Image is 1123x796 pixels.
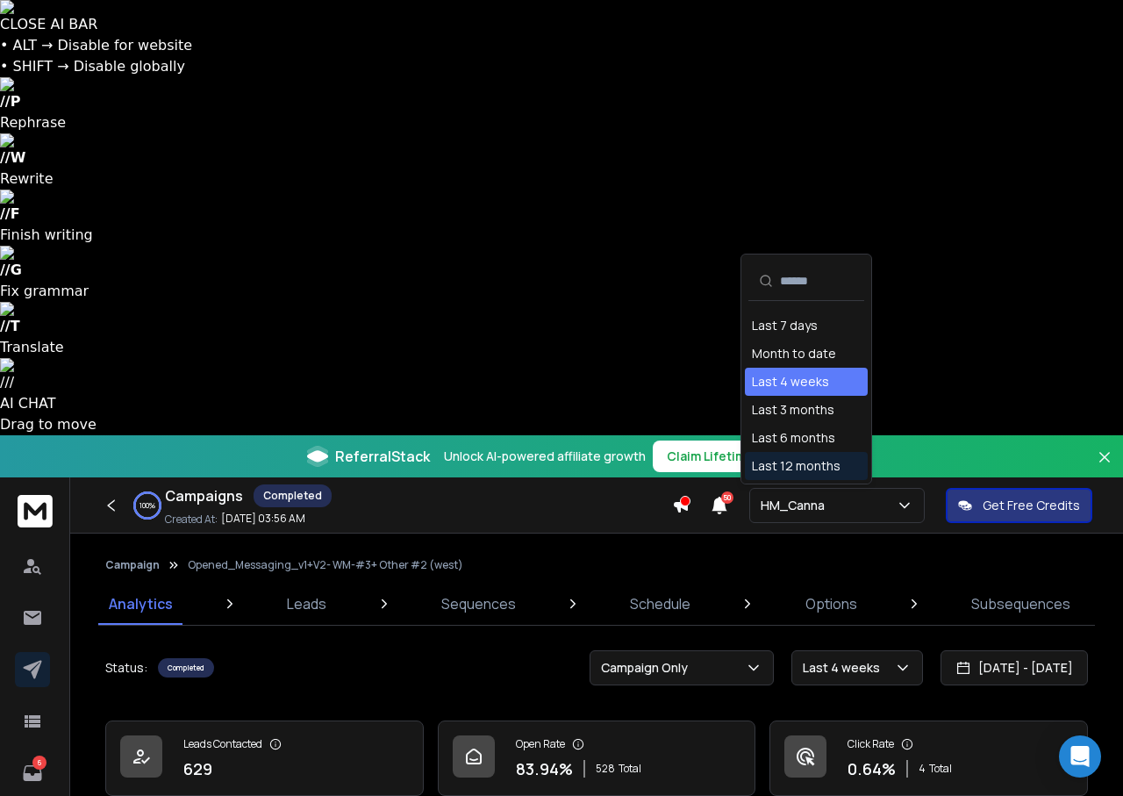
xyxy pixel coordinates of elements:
p: Leads [287,593,326,614]
div: v 4.0.25 [49,28,86,42]
p: HM_Canna [761,497,832,514]
p: Sequences [441,593,516,614]
div: Domain Overview [67,104,157,115]
p: 6 [32,756,46,770]
div: Last 12 months [752,457,840,475]
a: Schedule [619,583,701,625]
p: Campaign Only [601,659,695,677]
span: ReferralStack [335,446,430,467]
p: Get Free Credits [983,497,1080,514]
a: Leads Contacted629 [105,721,424,796]
p: Click Rate [848,737,894,751]
p: 83.94 % [516,757,573,781]
p: Subsequences [971,593,1070,614]
div: Open Intercom Messenger [1059,735,1101,778]
div: Completed [158,658,214,678]
p: 0.64 % [848,757,896,781]
p: Leads Contacted [183,737,262,751]
button: Close banner [1093,446,1116,488]
img: tab_keywords_by_traffic_grey.svg [175,102,189,116]
a: Sequences [431,583,526,625]
div: Completed [254,484,332,507]
h1: Campaigns [165,485,243,506]
p: Opened_Messaging_v1+V2- WM-#3+ Other #2 (west) [188,558,463,572]
div: Domain: [URL] [46,46,125,60]
p: [DATE] 03:56 AM [221,512,305,526]
a: Subsequences [961,583,1081,625]
p: Unlock AI-powered affiliate growth [444,448,646,465]
span: 50 [721,491,733,504]
img: tab_domain_overview_orange.svg [47,102,61,116]
p: Analytics [109,593,173,614]
p: Created At: [165,513,218,527]
span: Total [929,762,952,776]
span: 528 [596,762,615,776]
div: Keywords by Traffic [194,104,296,115]
p: Status: [105,659,147,677]
p: Options [805,593,857,614]
p: 629 [183,757,212,781]
div: Last 6 months [752,429,835,447]
p: Last 4 weeks [803,659,887,677]
button: Campaign [105,558,160,572]
button: Claim Lifetime Deal→ [653,441,817,472]
button: Get Free Credits [946,488,1092,523]
p: Open Rate [516,737,565,751]
a: Leads [276,583,337,625]
a: Analytics [98,583,183,625]
img: logo_orange.svg [28,28,42,42]
p: Schedule [630,593,690,614]
a: Open Rate83.94%528Total [438,721,756,796]
img: website_grey.svg [28,46,42,60]
button: [DATE] - [DATE] [941,650,1088,685]
p: 100 % [139,500,155,511]
span: 4 [919,762,926,776]
a: 6 [15,756,50,791]
span: Total [619,762,641,776]
a: Options [795,583,868,625]
a: Click Rate0.64%4Total [769,721,1088,796]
